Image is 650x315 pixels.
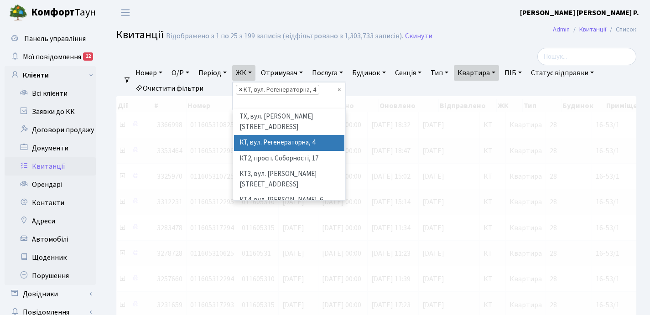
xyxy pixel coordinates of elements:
span: × [239,85,242,94]
a: Довідники [5,285,96,303]
li: ТХ, вул. [PERSON_NAME][STREET_ADDRESS] [234,109,344,135]
img: logo.png [9,4,27,22]
a: Очистити фільтри [132,81,207,96]
a: Адреси [5,212,96,230]
li: КТ, вул. Регенераторна, 4 [234,135,344,151]
div: Відображено з 1 по 25 з 199 записів (відфільтровано з 1,303,733 записів). [166,32,403,41]
a: Щоденник [5,248,96,267]
button: Переключити навігацію [114,5,137,20]
a: Період [195,65,230,81]
a: Договори продажу [5,121,96,139]
a: Квитанції [579,25,606,34]
li: КТ3, вул. [PERSON_NAME][STREET_ADDRESS] [234,166,344,192]
a: Контакти [5,194,96,212]
a: Квартира [454,65,499,81]
a: Послуга [308,65,347,81]
a: Документи [5,139,96,157]
a: Клієнти [5,66,96,84]
a: ЖК [232,65,255,81]
a: Порушення [5,267,96,285]
a: [PERSON_NAME] [PERSON_NAME] Р. [520,7,639,18]
a: Всі клієнти [5,84,96,103]
a: Статус відправки [527,65,598,81]
a: Admin [553,25,570,34]
span: Панель управління [24,34,86,44]
li: КТ, вул. Регенераторна, 4 [236,85,319,95]
a: Квитанції [5,157,96,176]
a: Панель управління [5,30,96,48]
li: КТ4, вул. [PERSON_NAME], 6 [234,192,344,208]
span: Мої повідомлення [23,52,81,62]
input: Пошук... [537,48,636,65]
a: Тип [427,65,452,81]
a: Будинок [348,65,389,81]
a: Номер [132,65,166,81]
a: Мої повідомлення12 [5,48,96,66]
li: КТ2, просп. Соборності, 17 [234,151,344,167]
a: Автомобілі [5,230,96,248]
a: Заявки до КК [5,103,96,121]
a: Скинути [405,32,432,41]
nav: breadcrumb [539,20,650,39]
span: Таун [31,5,96,21]
span: Квитанції [116,27,164,43]
a: О/Р [168,65,193,81]
div: 12 [83,52,93,61]
a: Орендарі [5,176,96,194]
li: Список [606,25,636,35]
a: Отримувач [257,65,307,81]
b: Комфорт [31,5,75,20]
b: [PERSON_NAME] [PERSON_NAME] Р. [520,8,639,18]
a: Секція [391,65,425,81]
a: ПІБ [501,65,525,81]
span: Видалити всі елементи [338,85,341,94]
